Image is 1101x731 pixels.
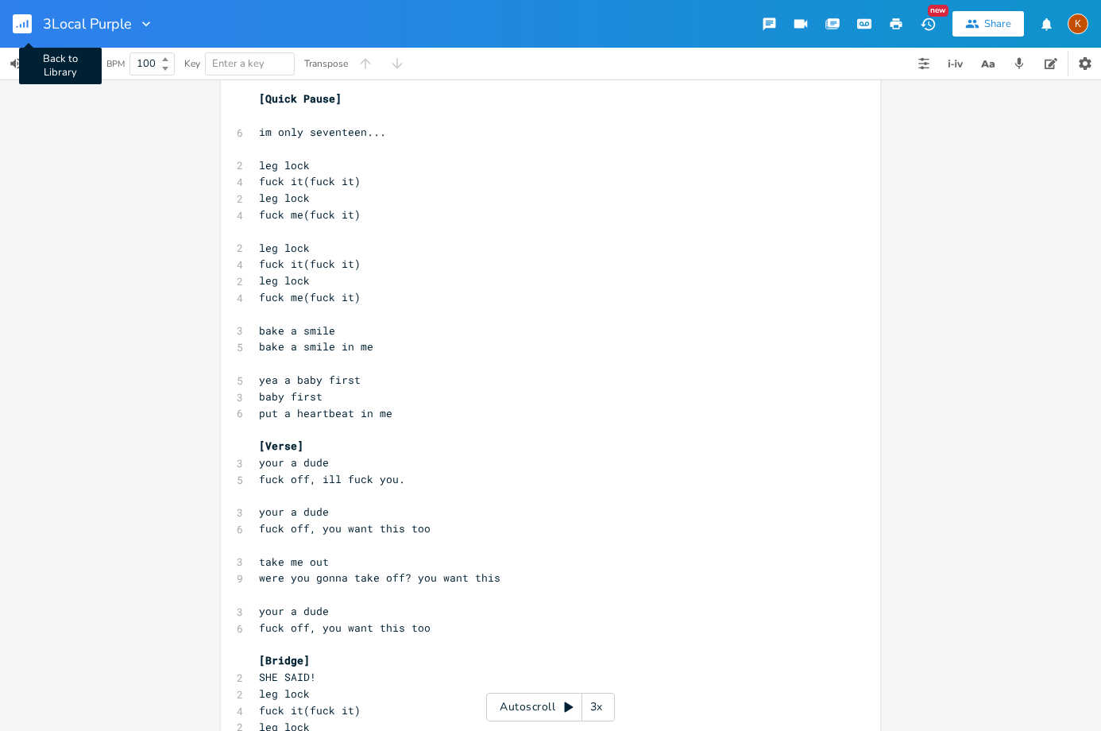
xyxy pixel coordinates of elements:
button: New [912,10,944,38]
span: fuck me(fuck it) [259,290,361,304]
span: your a dude [259,455,329,470]
button: Share [952,11,1024,37]
span: take me out [259,555,329,569]
span: yea a baby first [259,373,361,387]
span: fuck it(fuck it) [259,174,361,188]
span: fuck off, you want this too [259,521,431,536]
div: 3x [582,693,611,721]
div: BPM [106,60,125,68]
button: Back to Library [13,5,44,43]
div: Kat [1068,14,1088,34]
span: [Verse] [259,439,303,453]
span: bake a smile [259,323,335,338]
div: Transpose [304,59,348,68]
span: Enter a key [212,56,265,71]
span: your a dude [259,505,329,519]
div: Key [184,59,200,68]
span: leg lock [259,158,310,172]
span: bake a smile in me [259,339,373,354]
span: leg lock [259,687,310,701]
span: leg lock [259,191,310,205]
div: New [928,5,948,17]
span: [Quick Pause] [259,91,342,106]
span: your a dude [259,604,329,618]
div: Share [984,17,1011,31]
span: fuck it(fuck it) [259,257,361,271]
div: Autoscroll [486,693,615,721]
span: im only seventeen... [259,125,386,139]
span: fuck off, you want this too [259,621,431,635]
span: [Bridge] [259,653,310,667]
button: K [1068,6,1088,42]
span: fuck me(fuck it) [259,207,361,222]
span: 3Local Purple [43,17,132,31]
span: baby first [259,389,323,404]
span: fuck it(fuck it) [259,703,361,717]
span: were you gonna take off? you want this [259,570,500,585]
span: leg lock [259,241,310,255]
span: put a heartbeat in me [259,406,392,420]
span: SHE SAID! [259,670,316,684]
span: leg lock [259,273,310,288]
span: fuck off, ill fuck you. [259,472,405,486]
